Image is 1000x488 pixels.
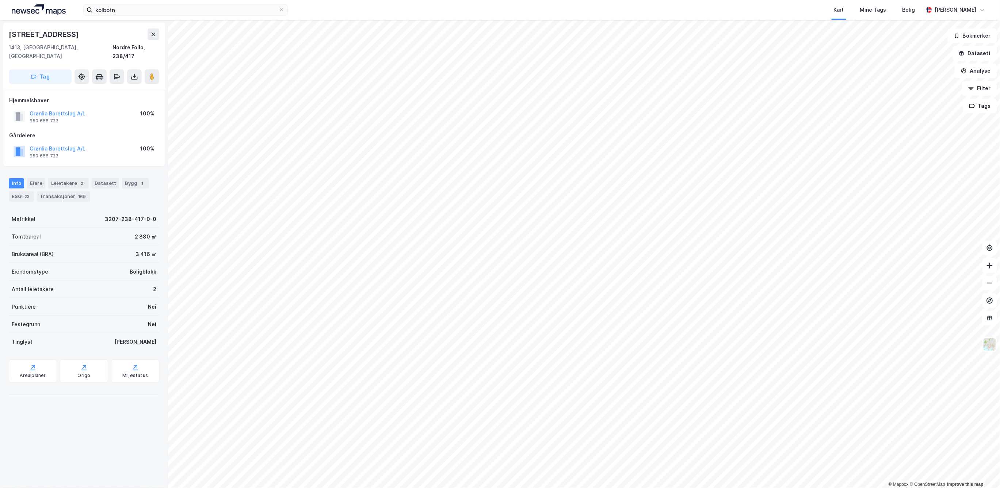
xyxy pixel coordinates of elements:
div: Transaksjoner [37,191,90,202]
div: 2 [153,285,156,294]
a: OpenStreetMap [910,482,945,487]
a: Mapbox [889,482,909,487]
div: Info [9,178,24,188]
div: 23 [23,193,31,200]
div: 100% [140,109,154,118]
div: Eiere [27,178,45,188]
div: Bygg [122,178,149,188]
iframe: Chat Widget [963,453,1000,488]
div: Miljøstatus [122,373,148,378]
div: [STREET_ADDRESS] [9,28,80,40]
div: Tomteareal [12,232,41,241]
div: 2 [79,180,86,187]
div: Bruksareal (BRA) [12,250,54,259]
div: Gårdeiere [9,131,159,140]
div: Mine Tags [860,5,886,14]
div: Nei [148,302,156,311]
div: Datasett [92,178,119,188]
div: Matrikkel [12,215,35,224]
div: 3207-238-417-0-0 [105,215,156,224]
div: Antall leietakere [12,285,54,294]
div: 2 880 ㎡ [135,232,156,241]
button: Datasett [953,46,997,61]
div: 100% [140,144,154,153]
div: 1 [139,180,146,187]
button: Tag [9,69,72,84]
div: Eiendomstype [12,267,48,276]
div: Nei [148,320,156,329]
img: Z [983,338,997,351]
div: Origo [78,373,91,378]
button: Tags [963,99,997,113]
div: Bolig [902,5,915,14]
button: Filter [962,81,997,96]
div: Chatt-widget [963,453,1000,488]
div: Boligblokk [130,267,156,276]
div: Arealplaner [20,373,46,378]
div: 169 [77,193,87,200]
div: [PERSON_NAME] [114,338,156,346]
div: Punktleie [12,302,36,311]
div: 1413, [GEOGRAPHIC_DATA], [GEOGRAPHIC_DATA] [9,43,112,61]
div: Festegrunn [12,320,40,329]
button: Analyse [955,64,997,78]
div: 950 656 727 [30,153,58,159]
div: Kart [834,5,844,14]
input: Søk på adresse, matrikkel, gårdeiere, leietakere eller personer [92,4,279,15]
img: logo.a4113a55bc3d86da70a041830d287a7e.svg [12,4,66,15]
div: 3 416 ㎡ [136,250,156,259]
button: Bokmerker [948,28,997,43]
div: Tinglyst [12,338,33,346]
div: Hjemmelshaver [9,96,159,105]
div: [PERSON_NAME] [935,5,977,14]
div: 950 656 727 [30,118,58,124]
a: Improve this map [947,482,984,487]
div: Leietakere [48,178,89,188]
div: ESG [9,191,34,202]
div: Nordre Follo, 238/417 [112,43,159,61]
